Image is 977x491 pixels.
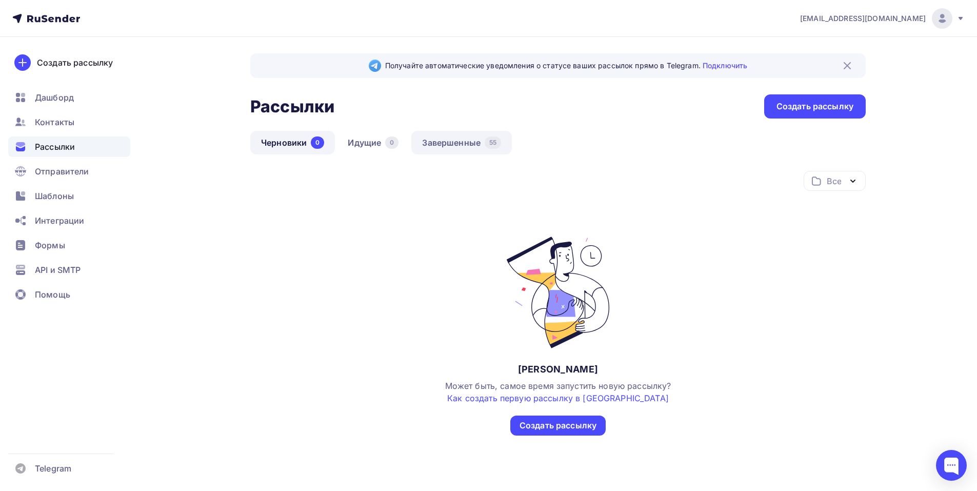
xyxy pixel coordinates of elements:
div: Создать рассылку [776,101,853,112]
div: Создать рассылку [37,56,113,69]
a: Подключить [703,61,747,70]
a: Дашборд [8,87,130,108]
div: 0 [311,136,324,149]
a: Шаблоны [8,186,130,206]
div: [PERSON_NAME] [518,363,598,376]
span: Дашборд [35,91,74,104]
a: Идущие0 [337,131,409,154]
a: Формы [8,235,130,256]
a: Как создать первую рассылку в [GEOGRAPHIC_DATA] [447,393,669,403]
span: API и SMTP [35,264,81,276]
a: Контакты [8,112,130,132]
span: Контакты [35,116,74,128]
span: Может быть, самое время запустить новую рассылку? [445,381,671,403]
span: Отправители [35,165,89,178]
div: 55 [485,136,501,149]
a: Черновики0 [250,131,335,154]
img: Telegram [369,60,381,72]
span: Помощь [35,288,70,301]
span: Получайте автоматические уведомления о статусе ваших рассылок прямо в Telegram. [385,61,747,71]
button: Все [804,171,866,191]
a: Отправители [8,161,130,182]
div: Все [827,175,841,187]
h2: Рассылки [250,96,334,117]
div: 0 [385,136,398,149]
span: Рассылки [35,141,75,153]
span: [EMAIL_ADDRESS][DOMAIN_NAME] [800,13,926,24]
a: Рассылки [8,136,130,157]
a: [EMAIL_ADDRESS][DOMAIN_NAME] [800,8,965,29]
span: Интеграции [35,214,84,227]
span: Формы [35,239,65,251]
span: Шаблоны [35,190,74,202]
span: Telegram [35,462,71,475]
div: Создать рассылку [520,420,596,431]
a: Завершенные55 [411,131,512,154]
